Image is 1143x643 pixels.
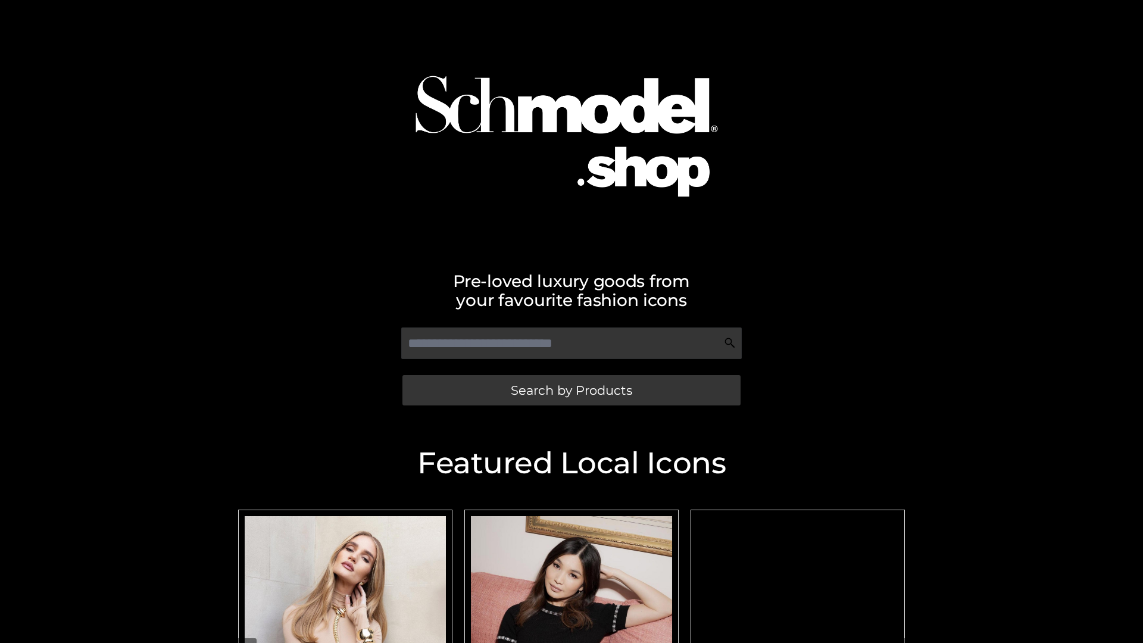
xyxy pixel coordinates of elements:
[402,375,741,405] a: Search by Products
[232,271,911,310] h2: Pre-loved luxury goods from your favourite fashion icons
[232,448,911,478] h2: Featured Local Icons​
[724,337,736,349] img: Search Icon
[511,384,632,397] span: Search by Products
